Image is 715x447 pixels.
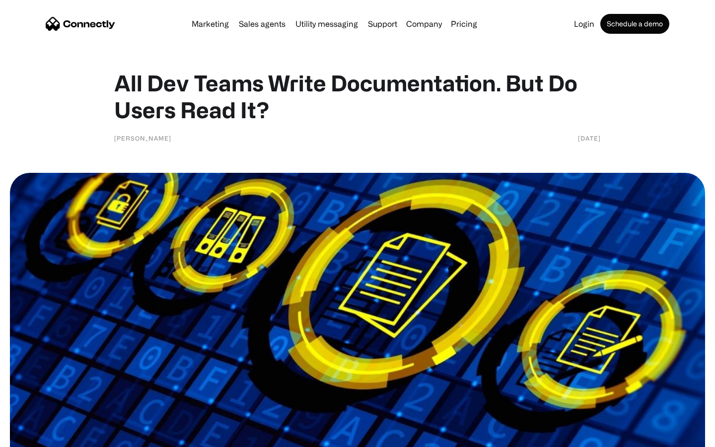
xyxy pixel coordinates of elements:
[291,20,362,28] a: Utility messaging
[46,16,115,31] a: home
[570,20,598,28] a: Login
[447,20,481,28] a: Pricing
[114,70,601,123] h1: All Dev Teams Write Documentation. But Do Users Read It?
[600,14,669,34] a: Schedule a demo
[403,17,445,31] div: Company
[406,17,442,31] div: Company
[10,430,60,444] aside: Language selected: English
[114,133,171,143] div: [PERSON_NAME]
[364,20,401,28] a: Support
[188,20,233,28] a: Marketing
[20,430,60,444] ul: Language list
[235,20,289,28] a: Sales agents
[578,133,601,143] div: [DATE]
